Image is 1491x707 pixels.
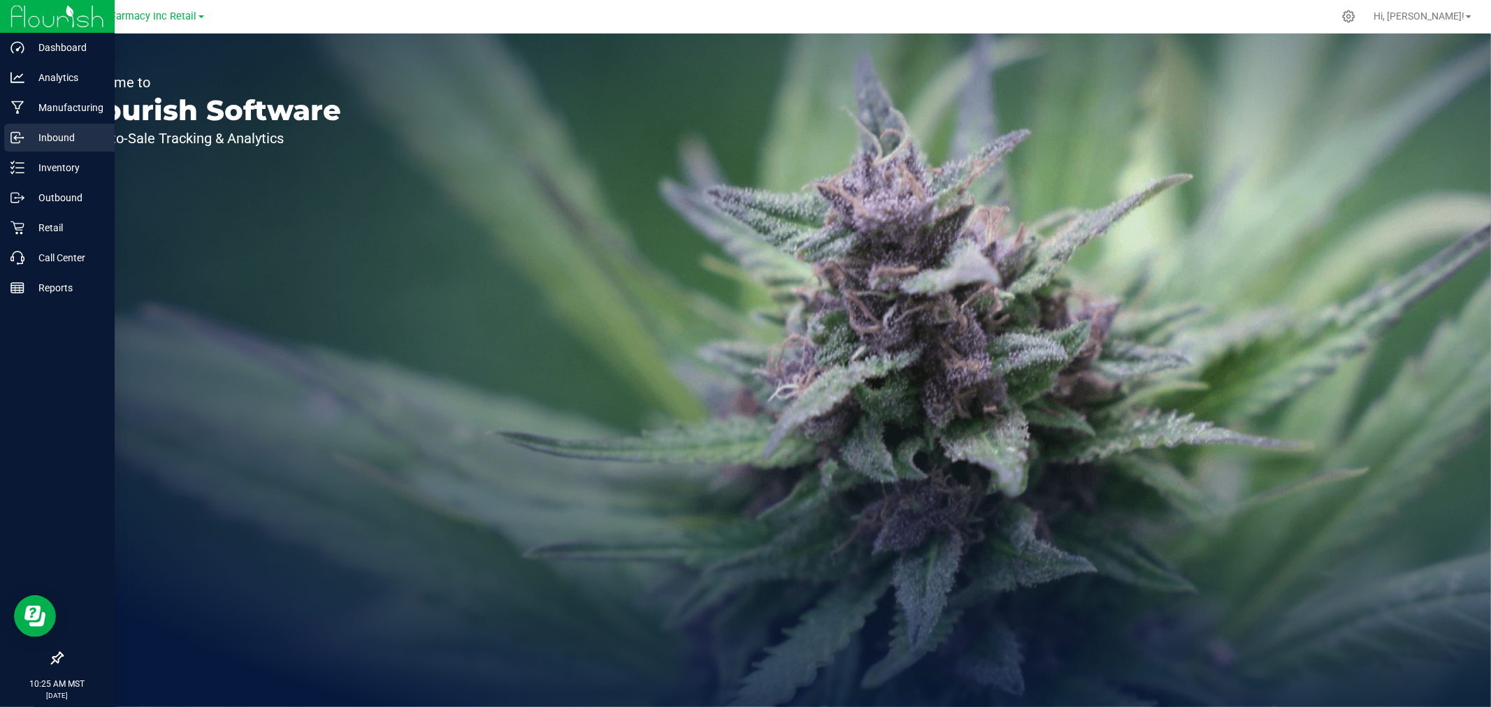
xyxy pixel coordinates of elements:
[24,129,108,146] p: Inbound
[24,189,108,206] p: Outbound
[75,96,341,124] p: Flourish Software
[6,678,108,690] p: 10:25 AM MST
[10,281,24,295] inline-svg: Reports
[10,101,24,115] inline-svg: Manufacturing
[24,39,108,56] p: Dashboard
[82,10,197,22] span: Globe Farmacy Inc Retail
[75,131,341,145] p: Seed-to-Sale Tracking & Analytics
[75,75,341,89] p: Welcome to
[24,99,108,116] p: Manufacturing
[10,161,24,175] inline-svg: Inventory
[10,251,24,265] inline-svg: Call Center
[6,690,108,701] p: [DATE]
[10,221,24,235] inline-svg: Retail
[10,191,24,205] inline-svg: Outbound
[1340,10,1357,23] div: Manage settings
[1374,10,1464,22] span: Hi, [PERSON_NAME]!
[14,595,56,637] iframe: Resource center
[24,159,108,176] p: Inventory
[24,219,108,236] p: Retail
[10,41,24,54] inline-svg: Dashboard
[24,249,108,266] p: Call Center
[10,71,24,85] inline-svg: Analytics
[10,131,24,145] inline-svg: Inbound
[24,279,108,296] p: Reports
[24,69,108,86] p: Analytics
